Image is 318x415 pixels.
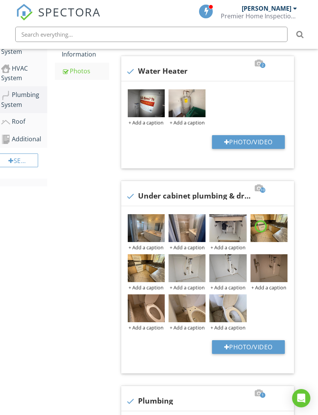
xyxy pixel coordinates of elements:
[209,325,246,331] div: + Add a caption
[1,90,47,109] div: Plumbing System
[169,254,206,282] img: data
[1,134,47,144] div: Additional
[260,187,265,193] span: 10
[1,64,47,83] div: HVAC System
[128,89,165,117] img: data
[251,214,287,242] img: 2Q==
[128,284,165,291] div: + Add a caption
[62,66,109,76] div: Photos
[128,254,165,282] img: data
[169,325,206,331] div: + Add a caption
[209,244,246,250] div: + Add a caption
[128,244,165,250] div: + Add a caption
[169,214,206,242] img: data
[16,10,101,26] a: SPECTORA
[209,284,246,291] div: + Add a caption
[38,4,101,20] span: SPECTORA
[1,117,47,127] div: Roof
[292,389,310,407] div: Open Intercom Messenger
[242,5,291,12] div: [PERSON_NAME]
[260,392,265,398] span: 1
[169,89,206,117] img: data
[212,340,285,354] button: Photo/Video
[169,119,206,126] div: + Add a caption
[128,214,165,242] img: data
[251,284,287,291] div: + Add a caption
[260,63,265,68] span: 2
[128,325,165,331] div: + Add a caption
[169,294,206,322] img: data
[209,294,246,322] img: data
[169,244,206,250] div: + Add a caption
[221,12,297,20] div: Premier Home Inspections
[16,4,33,21] img: The Best Home Inspection Software - Spectora
[212,135,285,149] button: Photo/Video
[15,27,287,42] input: Search everything...
[169,284,206,291] div: + Add a caption
[128,294,165,322] img: data
[209,254,246,282] img: data
[209,214,246,242] img: data
[128,119,165,126] div: + Add a caption
[251,254,287,282] img: data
